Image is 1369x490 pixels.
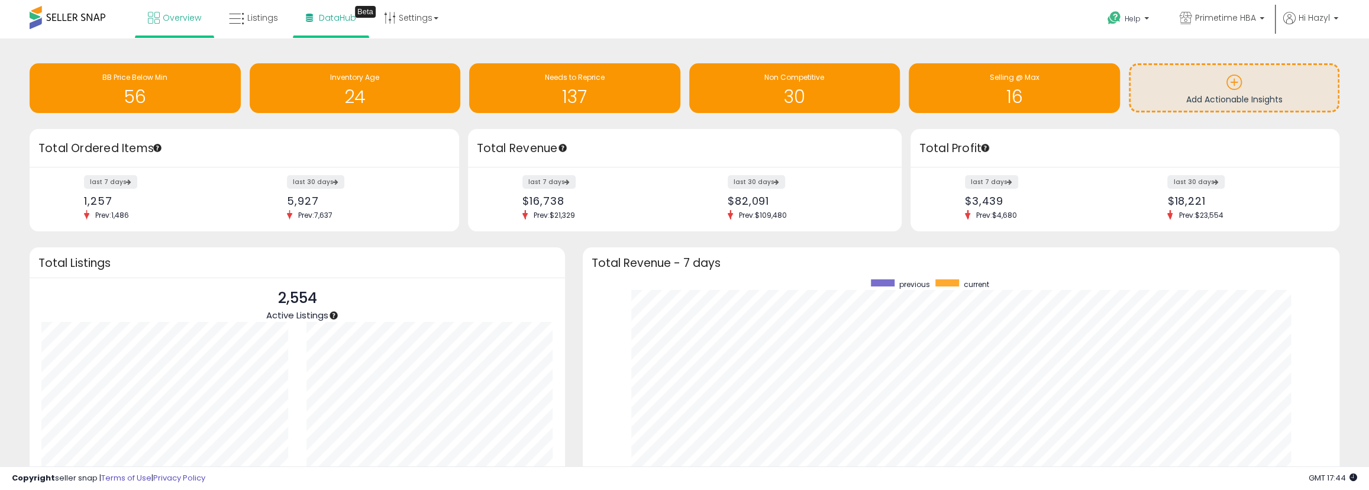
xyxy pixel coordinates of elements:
div: $18,221 [1167,195,1319,207]
span: Prev: $21,329 [528,210,581,220]
span: current [963,279,989,289]
h1: 30 [695,87,895,107]
h1: 16 [915,87,1114,107]
span: Prev: 7,637 [292,210,338,220]
p: 2,554 [266,287,328,310]
div: Tooltip anchor [980,143,990,153]
span: Overview [163,12,201,24]
label: last 7 days [84,175,137,189]
label: last 7 days [522,175,576,189]
h1: 137 [475,87,674,107]
div: 5,927 [287,195,438,207]
span: Inventory Age [330,72,379,82]
a: Help [1098,2,1161,38]
a: Add Actionable Insights [1131,65,1338,111]
div: $3,439 [965,195,1116,207]
a: BB Price Below Min 56 [30,63,241,113]
a: Selling @ Max 16 [909,63,1120,113]
h3: Total Listings [38,259,556,267]
h3: Total Revenue [477,140,893,157]
i: Get Help [1107,11,1122,25]
span: Help [1125,14,1141,24]
div: Tooltip anchor [355,6,376,18]
div: Tooltip anchor [328,310,339,321]
label: last 30 days [287,175,344,189]
a: Inventory Age 24 [250,63,461,113]
span: BB Price Below Min [102,72,167,82]
div: $16,738 [522,195,676,207]
span: Prev: $23,554 [1173,210,1229,220]
span: previous [899,279,929,289]
a: Hi Hazyl [1283,12,1338,38]
h3: Total Ordered Items [38,140,450,157]
a: Terms of Use [101,472,151,483]
div: Tooltip anchor [152,143,163,153]
span: 2025-09-11 17:44 GMT [1309,472,1357,483]
h1: 56 [35,87,235,107]
strong: Copyright [12,472,55,483]
span: Prev: $4,680 [970,210,1023,220]
span: Selling @ Max [989,72,1039,82]
div: 1,257 [84,195,235,207]
a: Needs to Reprice 137 [469,63,680,113]
span: Add Actionable Insights [1186,94,1282,105]
label: last 30 days [728,175,785,189]
div: Tooltip anchor [557,143,568,153]
span: Needs to Reprice [545,72,605,82]
h1: 24 [256,87,455,107]
span: Hi Hazyl [1299,12,1330,24]
span: Prev: 1,486 [89,210,135,220]
span: Primetime HBA [1195,12,1256,24]
div: seller snap | | [12,473,205,484]
label: last 7 days [965,175,1018,189]
a: Privacy Policy [153,472,205,483]
h3: Total Profit [919,140,1331,157]
span: Active Listings [266,309,328,321]
span: Listings [247,12,278,24]
label: last 30 days [1167,175,1225,189]
span: Prev: $109,480 [733,210,793,220]
span: Non Competitive [764,72,824,82]
h3: Total Revenue - 7 days [592,259,1331,267]
div: $82,091 [728,195,881,207]
a: Non Competitive 30 [689,63,900,113]
span: DataHub [319,12,356,24]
